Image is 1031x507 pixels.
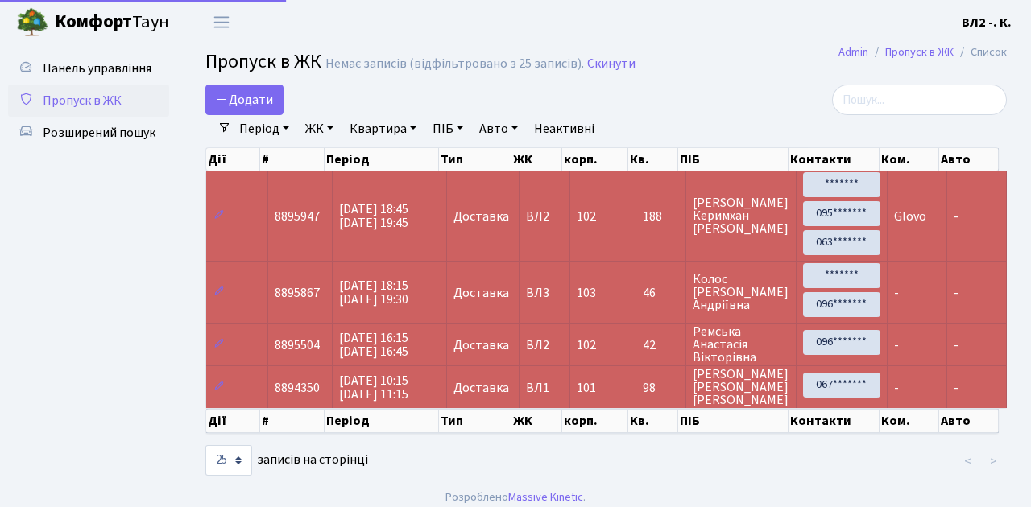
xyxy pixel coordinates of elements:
th: Авто [939,409,999,433]
a: Квартира [343,115,423,142]
span: [DATE] 18:15 [DATE] 19:30 [339,277,408,308]
span: 101 [577,379,596,397]
a: Додати [205,84,284,115]
div: Немає записів (відфільтровано з 25 записів). [325,56,584,72]
span: Ремська Анастасія Вікторівна [693,325,789,364]
b: Комфорт [55,9,132,35]
span: - [954,379,959,397]
span: Доставка [453,381,509,394]
th: Дії [206,148,260,171]
a: Неактивні [528,115,601,142]
th: Авто [939,148,999,171]
a: Admin [838,43,868,60]
span: Колос [PERSON_NAME] Андріївна [693,273,789,311]
span: - [894,336,899,354]
a: ПІБ [426,115,470,142]
a: Період [233,115,296,142]
input: Пошук... [832,84,1007,115]
div: Розроблено . [445,488,586,506]
th: Період [325,409,438,433]
button: Переключити навігацію [201,9,242,35]
span: - [954,284,959,302]
th: Кв. [628,409,678,433]
span: [DATE] 16:15 [DATE] 16:45 [339,329,408,361]
th: ПІБ [678,409,789,433]
span: - [954,208,959,225]
li: Список [954,43,1007,61]
span: - [894,284,899,302]
span: ВЛ1 [526,381,563,394]
span: Пропуск в ЖК [43,92,122,109]
a: Пропуск в ЖК [8,84,169,117]
span: 102 [577,208,596,225]
label: записів на сторінці [205,445,368,476]
span: 46 [643,286,679,299]
span: 42 [643,339,679,352]
span: Таун [55,9,169,36]
a: Пропуск в ЖК [885,43,954,60]
th: Ком. [880,148,939,171]
th: Період [325,148,438,171]
span: 102 [577,336,596,354]
span: Glovo [894,208,926,225]
span: 188 [643,210,679,223]
span: 8895947 [275,208,320,225]
span: Додати [216,91,273,109]
a: Авто [473,115,524,142]
th: ЖК [511,409,562,433]
th: Дії [206,409,260,433]
a: ЖК [299,115,340,142]
span: 103 [577,284,596,302]
a: Розширений пошук [8,117,169,149]
a: Massive Kinetic [508,488,583,505]
th: Контакти [789,409,880,433]
a: Панель управління [8,52,169,84]
span: ВЛ2 [526,210,563,223]
span: Доставка [453,210,509,223]
span: [DATE] 10:15 [DATE] 11:15 [339,372,408,403]
span: 8895867 [275,284,320,302]
nav: breadcrumb [814,35,1031,69]
span: Пропуск в ЖК [205,47,321,76]
span: 98 [643,381,679,394]
span: [DATE] 18:45 [DATE] 19:45 [339,200,408,232]
th: Тип [439,148,512,171]
th: корп. [562,409,627,433]
span: [PERSON_NAME] [PERSON_NAME] [PERSON_NAME] [693,368,789,406]
span: Розширений пошук [43,124,155,142]
span: ВЛ2 [526,339,563,352]
th: ЖК [511,148,562,171]
th: Контакти [789,148,880,171]
span: 8895504 [275,336,320,354]
img: logo.png [16,6,48,39]
a: Скинути [587,56,636,72]
th: Тип [439,409,512,433]
span: 8894350 [275,379,320,397]
th: # [260,409,325,433]
span: Доставка [453,339,509,352]
span: - [954,336,959,354]
span: ВЛ3 [526,286,563,299]
th: # [260,148,325,171]
span: Доставка [453,286,509,299]
th: корп. [562,148,627,171]
span: [PERSON_NAME] Керимхан [PERSON_NAME] [693,196,789,235]
span: Панель управління [43,60,151,77]
b: ВЛ2 -. К. [962,14,1012,31]
th: Кв. [628,148,678,171]
select: записів на сторінці [205,445,252,476]
a: ВЛ2 -. К. [962,13,1012,32]
span: - [894,379,899,397]
th: ПІБ [678,148,789,171]
th: Ком. [880,409,939,433]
